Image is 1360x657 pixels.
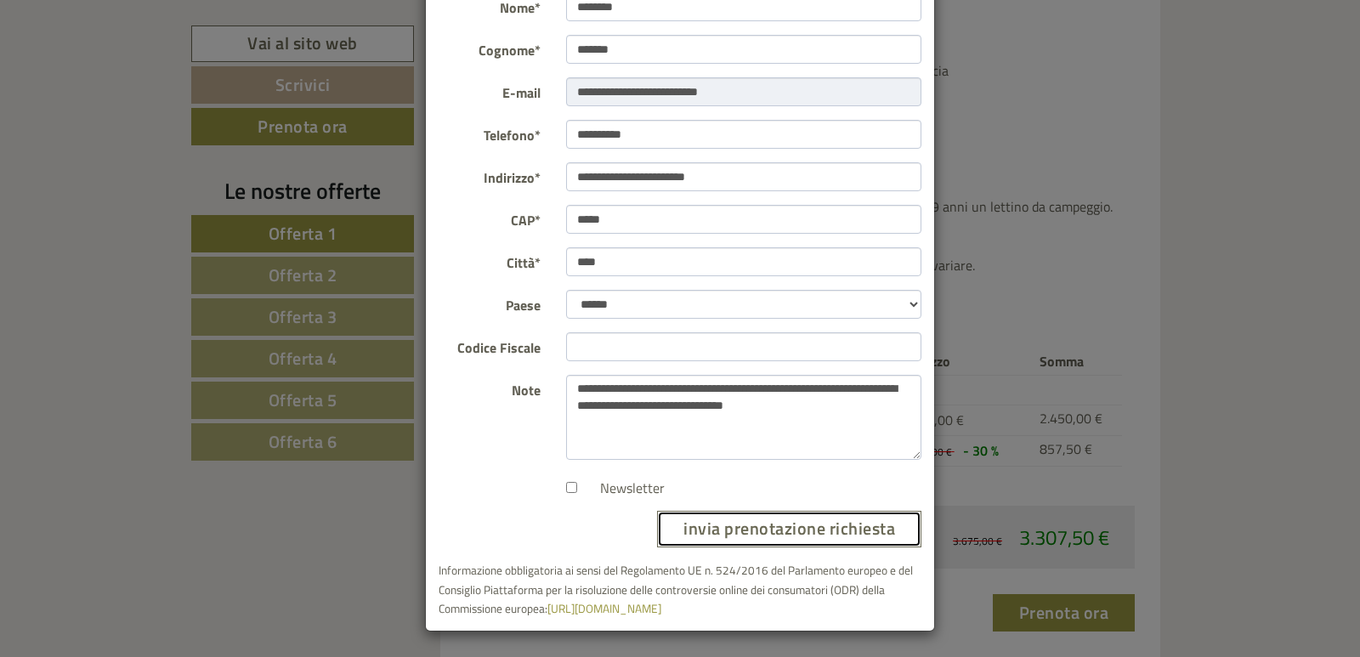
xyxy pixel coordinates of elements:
[426,247,553,273] label: Città*
[426,332,553,358] label: Codice Fiscale
[426,120,553,145] label: Telefono*
[439,562,913,618] small: Informazione obbligatoria ai sensi del Regolamento UE n. 524/2016 del Parlamento europeo e del Co...
[657,511,921,547] button: invia prenotazione richiesta
[426,162,553,188] label: Indirizzo*
[426,290,553,315] label: Paese
[426,35,553,60] label: Cognome*
[547,600,661,617] a: [URL][DOMAIN_NAME]
[426,77,553,103] label: E-mail
[426,375,553,400] label: Note
[583,479,665,498] label: Newsletter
